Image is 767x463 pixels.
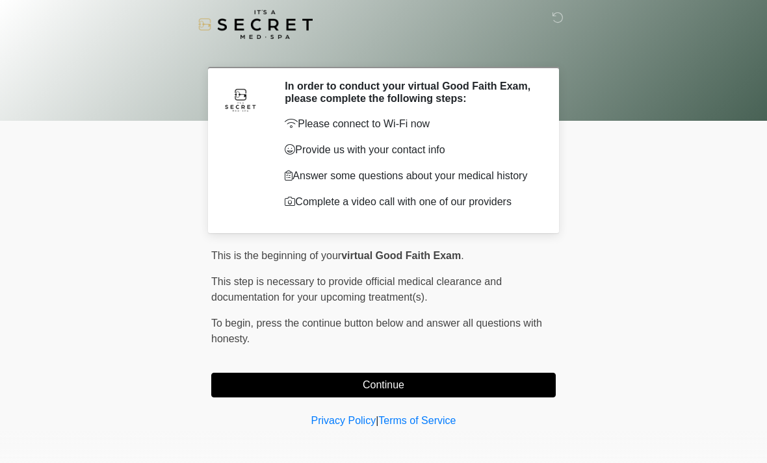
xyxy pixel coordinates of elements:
strong: virtual Good Faith Exam [341,250,461,261]
a: | [376,415,378,426]
p: Provide us with your contact info [285,142,536,158]
span: This is the beginning of your [211,250,341,261]
img: It's A Secret Med Spa Logo [198,10,313,39]
span: This step is necessary to provide official medical clearance and documentation for your upcoming ... [211,276,502,303]
span: press the continue button below and answer all questions with honesty. [211,318,542,344]
a: Terms of Service [378,415,456,426]
p: Complete a video call with one of our providers [285,194,536,210]
h1: ‎ ‎ [201,38,565,62]
span: . [461,250,463,261]
img: Agent Avatar [221,80,260,119]
p: Please connect to Wi-Fi now [285,116,536,132]
button: Continue [211,373,556,397]
p: Answer some questions about your medical history [285,168,536,184]
a: Privacy Policy [311,415,376,426]
span: To begin, [211,318,256,329]
h2: In order to conduct your virtual Good Faith Exam, please complete the following steps: [285,80,536,105]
